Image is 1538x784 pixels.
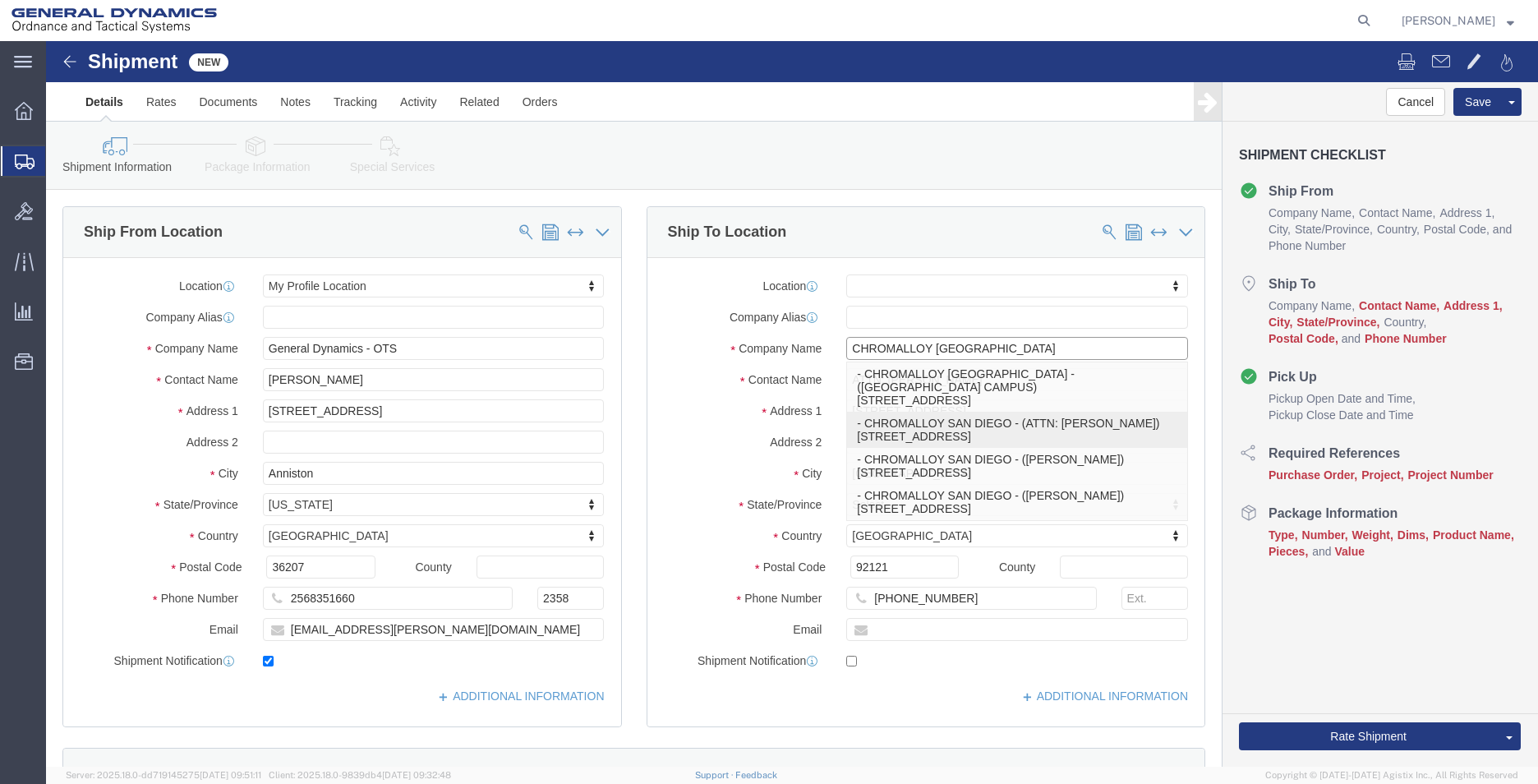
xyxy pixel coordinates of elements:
span: LaShirl Montgomery [1402,12,1495,30]
span: [DATE] 09:32:48 [382,770,451,780]
a: Feedback [735,770,777,780]
img: logo [12,8,217,33]
span: [DATE] 09:51:11 [200,770,261,780]
span: Server: 2025.18.0-dd719145275 [66,770,261,780]
iframe: FS Legacy Container [46,41,1538,767]
a: Support [695,770,736,780]
span: Copyright © [DATE]-[DATE] Agistix Inc., All Rights Reserved [1265,768,1518,782]
button: [PERSON_NAME] [1401,11,1515,30]
span: Client: 2025.18.0-9839db4 [269,770,451,780]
